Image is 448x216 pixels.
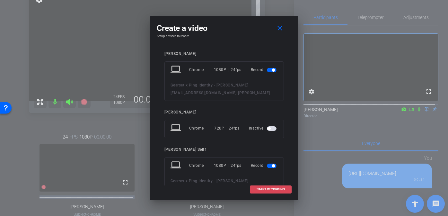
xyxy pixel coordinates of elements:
button: START RECORDING [250,185,292,194]
div: 1080P | 24fps [214,160,242,171]
mat-icon: laptop [171,64,182,76]
div: Chrome [189,122,215,134]
mat-icon: close [276,24,284,32]
div: Record [251,160,278,171]
div: Chrome [189,64,214,76]
div: 1080P | 24fps [214,64,242,76]
div: 720P | 24fps [214,122,240,134]
div: Record [251,64,278,76]
h4: Setup devices to record [157,34,292,38]
span: [PERSON_NAME] [238,91,270,95]
div: Chrome [189,160,214,171]
div: [PERSON_NAME] [164,110,284,115]
div: Inactive [249,122,278,134]
span: Gearset x Ping Identity - [PERSON_NAME][EMAIL_ADDRESS][DOMAIN_NAME] [171,179,249,191]
div: Create a video [157,22,292,34]
div: [PERSON_NAME] Self1 [164,147,284,152]
div: [PERSON_NAME] [164,51,284,56]
mat-icon: laptop [171,122,182,134]
span: START RECORDING [257,188,285,191]
span: - [237,91,238,95]
span: Gearset x Ping Identity - [PERSON_NAME][EMAIL_ADDRESS][DOMAIN_NAME] [171,83,249,95]
mat-icon: laptop [171,160,182,171]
